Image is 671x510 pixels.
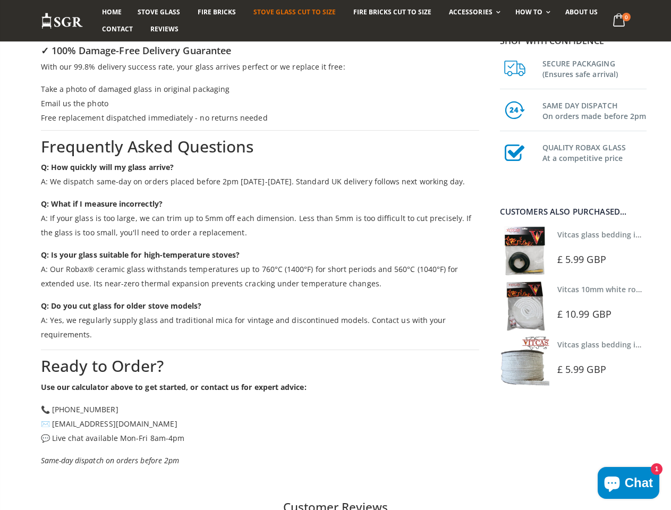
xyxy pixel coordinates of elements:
[41,301,202,311] strong: Q: Do you cut glass for older stove models?
[94,4,130,21] a: Home
[41,299,479,342] p: A: Yes, we regularly supply glass and traditional mica for vintage and discontinued models. Conta...
[608,11,630,31] a: 0
[41,197,479,240] p: A: If your glass is too large, we can trim up to 5mm off each dimension. Less than 5mm is too dif...
[41,160,479,189] p: A: We dispatch same-day on orders placed before 2pm [DATE]-[DATE]. Standard UK delivery follows n...
[41,355,479,377] h2: Ready to Order?
[594,467,662,501] inbox-online-store-chat: Shopify online store chat
[542,140,647,164] h3: QUALITY ROBAX GLASS At a competitive price
[41,382,307,392] strong: Use our calculator above to get started, or contact us for expert advice:
[500,208,647,216] div: Customers also purchased...
[198,7,236,16] span: Fire Bricks
[41,402,479,445] p: 📞 [PHONE_NUMBER] ✉️ [EMAIL_ADDRESS][DOMAIN_NAME] 💬 Live chat available Mon-Fri 8am-4pm
[41,96,479,110] li: Email us the photo
[41,110,479,125] li: Free replacement dispatched immediately - no returns needed
[542,56,647,80] h3: SECURE PACKAGING (Ensures safe arrival)
[41,44,479,57] h3: ✓ 100% Damage-Free Delivery Guarantee
[150,24,179,33] span: Reviews
[500,336,549,386] img: Vitcas stove glass bedding in tape
[94,21,141,38] a: Contact
[102,7,122,16] span: Home
[622,13,631,21] span: 0
[41,250,240,260] strong: Q: Is your glass suitable for high-temperature stoves?
[441,4,505,21] a: Accessories
[41,82,479,96] li: Take a photo of damaged glass in original packaging
[449,7,492,16] span: Accessories
[345,4,439,21] a: Fire Bricks Cut To Size
[353,7,431,16] span: Fire Bricks Cut To Size
[138,7,180,16] span: Stove Glass
[542,98,647,122] h3: SAME DAY DISPATCH On orders made before 2pm
[130,4,188,21] a: Stove Glass
[565,7,598,16] span: About us
[507,4,556,21] a: How To
[41,136,479,158] h2: Frequently Asked Questions
[557,308,611,320] span: £ 10.99 GBP
[142,21,186,38] a: Reviews
[41,162,174,172] strong: Q: How quickly will my glass arrive?
[102,24,133,33] span: Contact
[41,455,180,465] em: Same-day dispatch on orders before 2pm
[41,248,479,291] p: A: Our Robax® ceramic glass withstands temperatures up to 760°C (1400°F) for short periods and 56...
[557,363,606,376] span: £ 5.99 GBP
[245,4,344,21] a: Stove Glass Cut To Size
[500,281,549,330] img: Vitcas white rope, glue and gloves kit 10mm
[41,12,83,30] img: Stove Glass Replacement
[500,226,549,276] img: Vitcas stove glass bedding in tape
[557,253,606,266] span: £ 5.99 GBP
[253,7,336,16] span: Stove Glass Cut To Size
[190,4,244,21] a: Fire Bricks
[41,199,163,209] strong: Q: What if I measure incorrectly?
[557,4,606,21] a: About us
[515,7,542,16] span: How To
[41,59,479,74] p: With our 99.8% delivery success rate, your glass arrives perfect or we replace it free:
